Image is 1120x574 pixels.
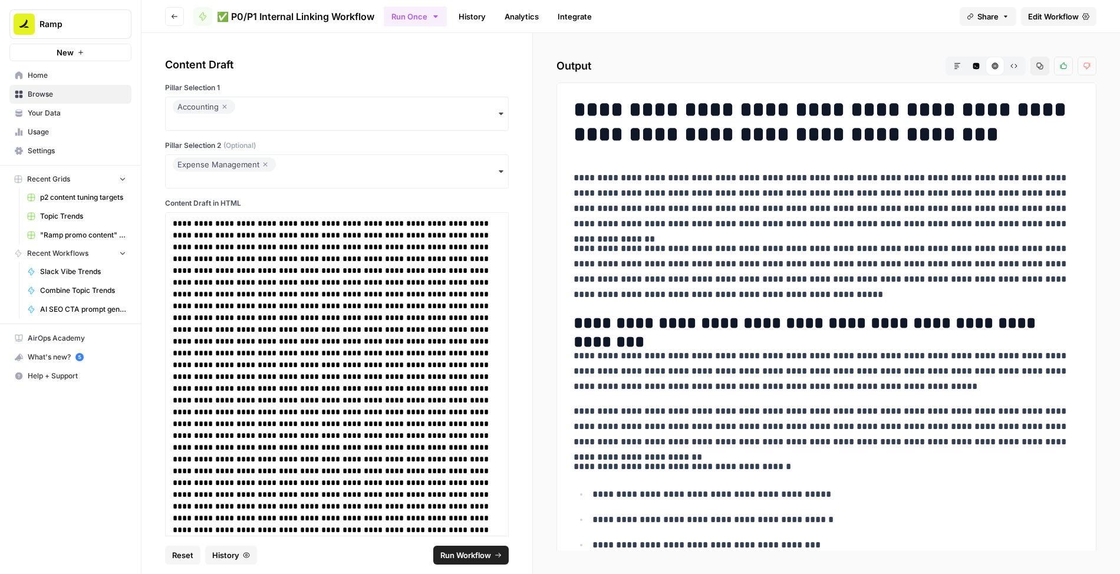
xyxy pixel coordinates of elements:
span: ✅ P0/P1 Internal Linking Workflow [217,9,374,24]
span: Share [977,11,999,22]
span: Combine Topic Trends [40,285,126,296]
button: New [9,44,131,61]
button: Recent Workflows [9,245,131,262]
span: p2 content tuning targets [40,192,126,203]
a: Slack Vibe Trends [22,262,131,281]
span: Your Data [28,108,126,118]
span: AI SEO CTA prompt generator [40,304,126,315]
h2: Output [556,57,1096,75]
a: Analytics [498,7,546,26]
button: Help + Support [9,367,131,385]
span: Topic Trends [40,211,126,222]
span: Settings [28,146,126,156]
div: Accounting [177,100,230,114]
span: History [212,549,239,561]
button: Run Once [384,6,447,27]
button: Share [960,7,1016,26]
img: Ramp Logo [14,14,35,35]
a: Integrate [551,7,599,26]
button: Recent Grids [9,170,131,188]
span: AirOps Academy [28,333,126,344]
label: Content Draft in HTML [165,198,509,209]
button: Reset [165,546,200,565]
span: Edit Workflow [1028,11,1079,22]
span: (Optional) [223,140,256,151]
a: Browse [9,85,131,104]
a: Your Data [9,104,131,123]
text: 5 [78,354,81,360]
span: Home [28,70,126,81]
span: Recent Workflows [27,248,88,259]
button: What's new? 5 [9,348,131,367]
a: p2 content tuning targets [22,188,131,207]
a: 5 [75,353,84,361]
a: ✅ P0/P1 Internal Linking Workflow [193,7,374,26]
span: Slack Vibe Trends [40,266,126,277]
label: Pillar Selection 2 [165,140,509,151]
a: AirOps Academy [9,329,131,348]
a: Home [9,66,131,85]
span: Reset [172,549,193,561]
span: Usage [28,127,126,137]
a: Combine Topic Trends [22,281,131,300]
span: Recent Grids [27,174,70,184]
button: History [205,546,257,565]
div: What's new? [10,348,131,366]
span: "Ramp promo content" generator -> Publish Sanity updates [40,230,126,240]
a: Edit Workflow [1021,7,1096,26]
a: Topic Trends [22,207,131,226]
span: Ramp [39,18,111,30]
button: Expense Management [165,154,509,189]
span: New [57,47,74,58]
span: Run Workflow [440,549,491,561]
a: History [452,7,493,26]
a: AI SEO CTA prompt generator [22,300,131,319]
a: Usage [9,123,131,141]
span: Help + Support [28,371,126,381]
a: Settings [9,141,131,160]
div: Content Draft [165,57,509,73]
button: Workspace: Ramp [9,9,131,39]
div: Expense Management [177,157,271,171]
span: Browse [28,89,126,100]
button: Run Workflow [433,546,509,565]
button: Accounting [165,97,509,131]
label: Pillar Selection 1 [165,83,509,93]
a: "Ramp promo content" generator -> Publish Sanity updates [22,226,131,245]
